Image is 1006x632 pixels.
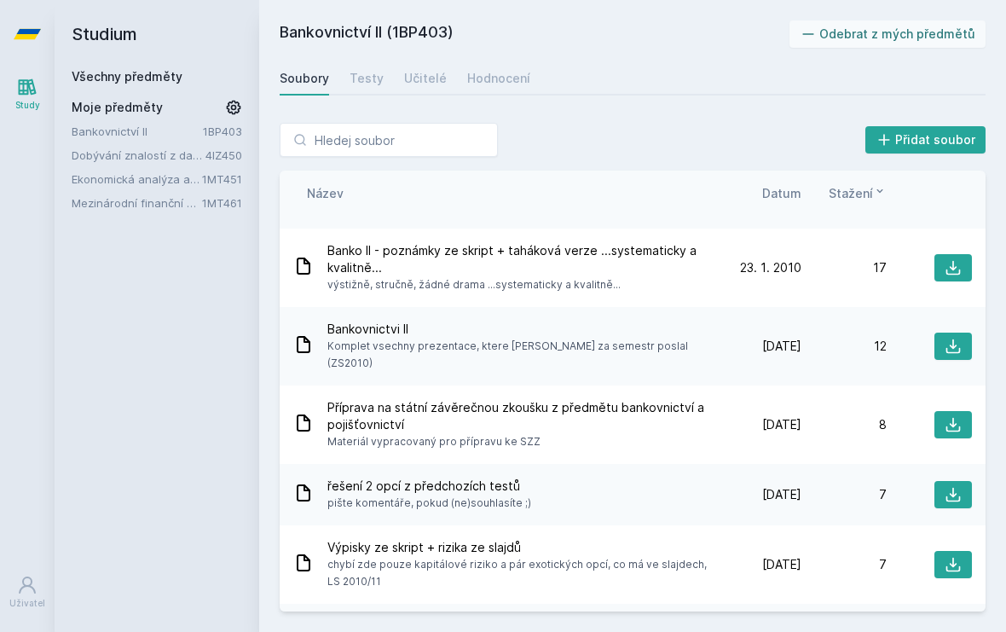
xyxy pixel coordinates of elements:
[829,184,887,202] button: Stažení
[72,171,202,188] a: Ekonomická analýza a prognóza
[801,338,887,355] div: 12
[3,68,51,120] a: Study
[327,495,531,512] span: pište komentáře, pokud (ne)souhlasíte ;)
[280,20,789,48] h2: Bankovnictví II (1BP403)
[280,123,498,157] input: Hledej soubor
[15,99,40,112] div: Study
[762,184,801,202] button: Datum
[280,61,329,96] a: Soubory
[789,20,986,48] button: Odebrat z mých předmětů
[72,123,203,140] a: Bankovnictví II
[9,597,45,610] div: Uživatel
[205,148,242,162] a: 4IZ450
[327,338,709,372] span: Komplet vsechny prezentace, ktere [PERSON_NAME] za semestr poslal (ZS2010)
[801,556,887,573] div: 7
[762,338,801,355] span: [DATE]
[327,433,709,450] span: Materiál vypracovaný pro přípravu ke SZZ
[865,126,986,154] button: Přidat soubor
[203,125,242,138] a: 1BP403
[740,259,801,276] span: 23. 1. 2010
[72,69,182,84] a: Všechny předměty
[350,61,384,96] a: Testy
[202,196,242,210] a: 1MT461
[350,70,384,87] div: Testy
[801,259,887,276] div: 17
[762,416,801,433] span: [DATE]
[202,172,242,186] a: 1MT451
[762,486,801,503] span: [DATE]
[327,539,709,556] span: Výpisky ze skript + rizika ze slajdů
[280,70,329,87] div: Soubory
[762,556,801,573] span: [DATE]
[404,70,447,87] div: Učitelé
[327,556,709,590] span: chybí zde pouze kapitálové riziko a pár exotických opcí, co má ve slajdech, LS 2010/11
[801,486,887,503] div: 7
[327,321,709,338] span: Bankovnictvi II
[327,276,709,293] span: výstižně, stručně, žádné drama ...systematicky a kvalitně...
[307,184,344,202] button: Název
[801,416,887,433] div: 8
[72,99,163,116] span: Moje předměty
[72,194,202,212] a: Mezinárodní finanční management
[467,61,530,96] a: Hodnocení
[3,566,51,618] a: Uživatel
[327,399,709,433] span: Příprava na státní závěrečnou zkoušku z předmětu bankovnictví a pojišťovnictví
[467,70,530,87] div: Hodnocení
[404,61,447,96] a: Učitelé
[829,184,873,202] span: Stažení
[327,478,531,495] span: řešení 2 opcí z předchozích testů
[72,147,205,164] a: Dobývání znalostí z databází
[327,242,709,276] span: Banko II - poznámky ze skript + taháková verze ...systematicky a kvalitně...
